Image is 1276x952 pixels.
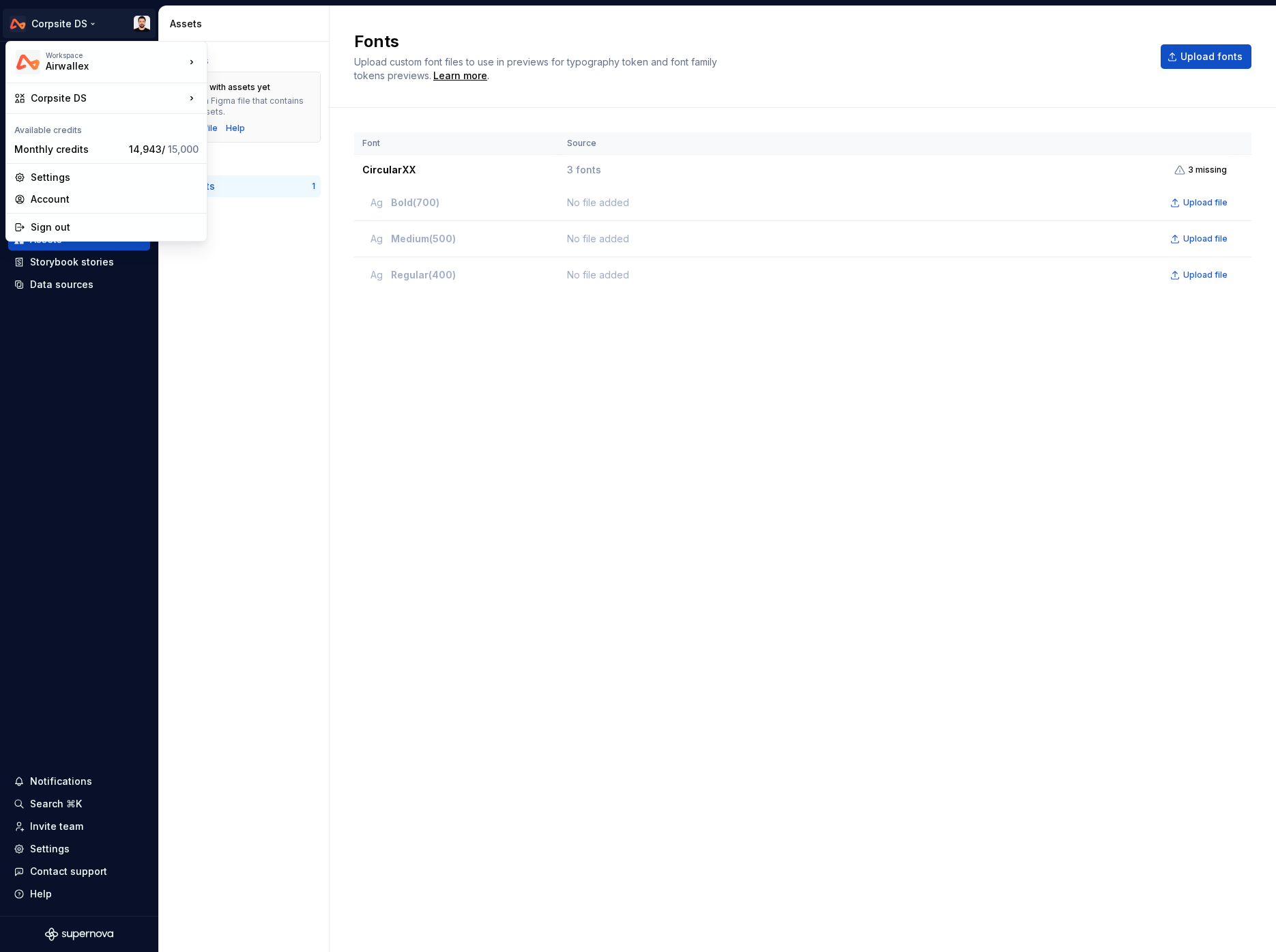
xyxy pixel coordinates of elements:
[168,143,199,155] span: 15,000
[46,51,185,59] div: Workspace
[31,91,185,105] div: Corpsite DS
[46,59,162,73] div: Airwallex
[14,143,124,156] div: Monthly credits
[31,192,199,206] div: Account
[31,220,199,234] div: Sign out
[129,143,199,155] span: 14,943 /
[16,50,40,74] img: 0733df7c-e17f-4421-95a9-ced236ef1ff0.png
[9,117,204,139] div: Available credits
[31,171,199,184] div: Settings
